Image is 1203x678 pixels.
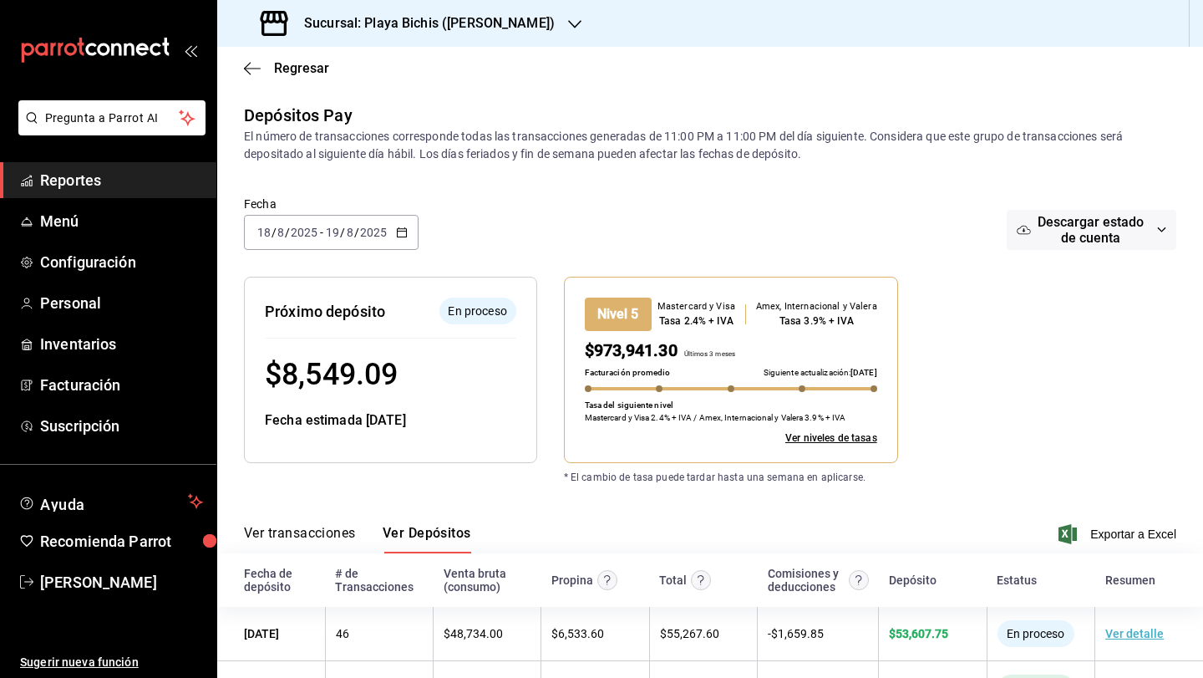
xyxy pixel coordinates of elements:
div: Amex, Internacional y Valera [756,300,877,314]
div: # de Transacciones [335,567,423,594]
div: El depósito aún no se ha enviado a tu cuenta bancaria. [997,620,1074,647]
svg: Este monto equivale al total de la venta más otros abonos antes de aplicar comisión e IVA. [691,570,711,590]
span: Ayuda [40,492,181,512]
label: Fecha [244,198,419,210]
span: Suscripción [40,415,203,437]
div: * El cambio de tasa puede tardar hasta una semana en aplicarse. [537,443,1017,485]
span: / [340,226,345,239]
span: $ 53,607.75 [889,627,948,640]
input: ---- [290,226,318,239]
div: Total [659,573,687,587]
button: Exportar a Excel [1062,524,1176,544]
div: Próximo depósito [265,300,385,323]
span: Recomienda Parrot [40,530,203,553]
div: Resumen [1105,573,1155,587]
span: [PERSON_NAME] [40,571,203,594]
div: Propina [551,573,593,587]
p: Mastercard y Visa 2.4% + IVA / Amex, Internacional y Valera 3.9% + IVA [585,411,846,424]
div: Tasa 2.4% + IVA [657,314,735,329]
div: Nivel 5 [585,298,652,331]
h3: Sucursal: Playa Bichis ([PERSON_NAME]) [291,13,555,33]
input: ---- [359,226,388,239]
span: $973,941.30 [585,340,678,360]
span: Sugerir nueva función [20,654,203,671]
input: -- [325,226,340,239]
button: Ver transacciones [244,525,356,553]
div: Fecha estimada [DATE] [265,410,516,431]
span: / [354,226,359,239]
span: / [285,226,290,239]
button: Regresar [244,60,329,76]
div: Fecha de depósito [244,567,315,594]
div: Depósito [889,573,937,587]
div: Venta bruta (consumo) [444,567,531,594]
button: Pregunta a Parrot AI [18,100,206,135]
button: Descargar estado de cuenta [1007,210,1176,250]
p: Facturación promedio [585,366,671,379]
button: open_drawer_menu [184,43,197,57]
div: Comisiones y deducciones [768,567,845,594]
span: Configuración [40,251,203,273]
span: $ 55,267.60 [660,627,719,640]
span: Regresar [274,60,329,76]
td: [DATE] [217,607,325,661]
span: $ 6,533.60 [551,627,604,640]
input: -- [277,226,285,239]
div: Mastercard y Visa [657,300,735,314]
span: [DATE] [850,368,877,377]
span: Personal [40,292,203,314]
td: 46 [325,607,433,661]
span: Facturación [40,374,203,396]
div: El número de transacciones corresponde todas las transacciones generadas de 11:00 PM a 11:00 PM d... [244,128,1176,163]
svg: Contempla comisión de ventas y propinas, IVA, cancelaciones y devoluciones. [849,570,869,590]
p: Últimos 3 meses [678,349,735,363]
div: El depósito aún no se ha enviado a tu cuenta bancaria. [439,298,516,324]
a: Ver todos los niveles de tasas [785,431,877,446]
p: Tasa del siguiente nivel [585,399,673,411]
a: Pregunta a Parrot AI [12,121,206,139]
input: -- [256,226,272,239]
span: Pregunta a Parrot AI [45,110,180,127]
button: Ver Depósitos [383,525,471,553]
a: Ver detalle [1105,627,1164,640]
span: Descargar estado de cuenta [1031,214,1150,246]
span: Reportes [40,169,203,191]
span: Menú [40,210,203,232]
div: navigation tabs [244,525,471,553]
div: Tasa 3.9% + IVA [756,314,877,329]
span: - [320,226,323,239]
p: Siguiente actualización: [764,366,877,379]
span: / [272,226,277,239]
span: $ 48,734.00 [444,627,503,640]
span: $ 8,549.09 [265,357,398,392]
span: Inventarios [40,333,203,355]
svg: Las propinas mostradas excluyen toda configuración de retención. [597,570,617,590]
span: - $ 1,659.85 [768,627,824,640]
input: -- [346,226,354,239]
div: Depósitos Pay [244,103,353,128]
div: Estatus [997,573,1037,587]
span: En proceso [1000,627,1071,640]
span: En proceso [441,303,513,320]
